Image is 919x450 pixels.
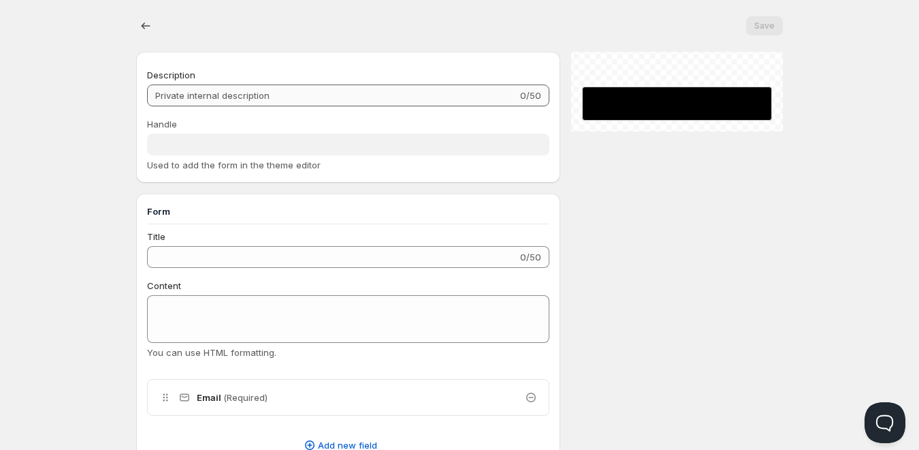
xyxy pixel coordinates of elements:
h3: Form [147,205,549,218]
h4: Email [197,391,268,404]
span: Used to add the form in the theme editor [147,160,321,170]
iframe: Help Scout Beacon - Open [865,402,905,443]
span: You can use HTML formatting. [147,347,276,358]
span: (Required) [223,392,268,403]
span: Handle [147,119,177,130]
span: Description [147,70,195,80]
span: Content [147,280,181,291]
span: Title [147,231,165,242]
input: Private internal description [147,85,517,106]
